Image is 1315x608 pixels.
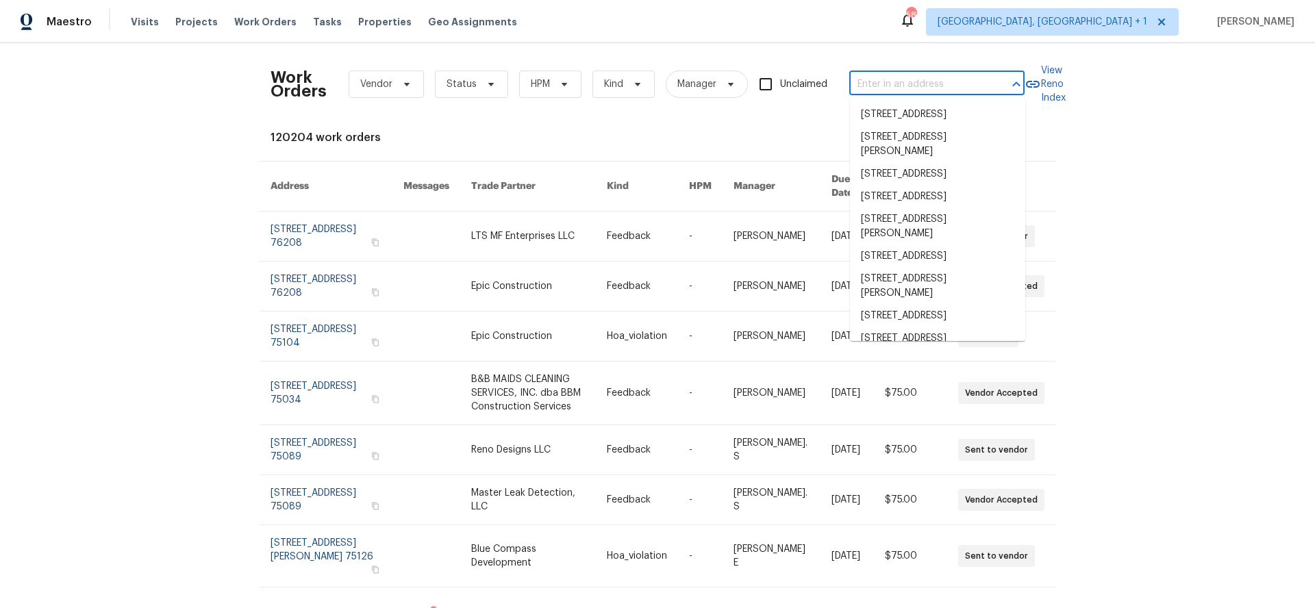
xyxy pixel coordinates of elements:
span: Kind [604,77,623,91]
td: Feedback [596,262,678,312]
td: Feedback [596,425,678,475]
li: [STREET_ADDRESS] [850,245,1025,268]
span: Projects [175,15,218,29]
li: [STREET_ADDRESS][PERSON_NAME] [850,126,1025,163]
td: - [678,475,723,525]
button: Copy Address [369,450,381,462]
td: Feedback [596,212,678,262]
td: Master Leak Detection, LLC [460,475,597,525]
td: Blue Compass Development [460,525,597,587]
td: Feedback [596,362,678,425]
span: [PERSON_NAME] [1212,15,1294,29]
td: B&B MAIDS CLEANING SERVICES, INC. dba BBM Construction Services [460,362,597,425]
td: - [678,525,723,587]
li: [STREET_ADDRESS] [850,103,1025,126]
td: Epic Construction [460,312,597,362]
span: [GEOGRAPHIC_DATA], [GEOGRAPHIC_DATA] + 1 [938,15,1147,29]
li: [STREET_ADDRESS] [850,186,1025,208]
div: 120204 work orders [271,131,1044,144]
td: Epic Construction [460,262,597,312]
button: Copy Address [369,236,381,249]
th: Manager [723,162,821,212]
th: Trade Partner [460,162,597,212]
th: Due Date [821,162,874,212]
span: Geo Assignments [428,15,517,29]
td: [PERSON_NAME]. S [723,475,821,525]
div: 58 [906,8,916,22]
span: HPM [531,77,550,91]
span: Maestro [47,15,92,29]
td: - [678,212,723,262]
td: Feedback [596,475,678,525]
td: [PERSON_NAME] E [723,525,821,587]
td: Hoa_violation [596,525,678,587]
td: - [678,262,723,312]
span: Vendor [360,77,392,91]
h2: Work Orders [271,71,327,98]
span: Manager [677,77,716,91]
button: Close [1007,75,1026,94]
span: Tasks [313,17,342,27]
a: View Reno Index [1025,64,1066,105]
td: - [678,362,723,425]
span: Visits [131,15,159,29]
button: Copy Address [369,286,381,299]
th: Address [260,162,392,212]
td: Reno Designs LLC [460,425,597,475]
button: Copy Address [369,393,381,405]
td: Hoa_violation [596,312,678,362]
li: [STREET_ADDRESS] [850,305,1025,327]
li: [STREET_ADDRESS] [850,163,1025,186]
li: [STREET_ADDRESS][PERSON_NAME] [850,327,1025,364]
span: Work Orders [234,15,297,29]
th: Kind [596,162,678,212]
input: Enter in an address [849,74,986,95]
span: Properties [358,15,412,29]
button: Copy Address [369,563,381,576]
span: Unclaimed [780,77,827,92]
td: [PERSON_NAME]. S [723,425,821,475]
td: [PERSON_NAME] [723,362,821,425]
span: Status [447,77,477,91]
th: HPM [678,162,723,212]
td: [PERSON_NAME] [723,212,821,262]
td: [PERSON_NAME] [723,262,821,312]
button: Copy Address [369,500,381,512]
td: - [678,425,723,475]
th: Messages [392,162,460,212]
li: [STREET_ADDRESS][PERSON_NAME] [850,208,1025,245]
button: Copy Address [369,336,381,349]
td: [PERSON_NAME] [723,312,821,362]
li: [STREET_ADDRESS][PERSON_NAME] [850,268,1025,305]
td: LTS MF Enterprises LLC [460,212,597,262]
td: - [678,312,723,362]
